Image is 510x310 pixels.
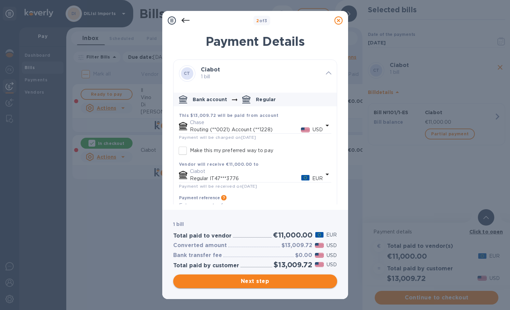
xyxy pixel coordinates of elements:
h3: $0.00 [295,252,312,259]
img: USD [315,243,324,248]
p: EUR [326,231,337,239]
b: Vendor will receive €11,000.00 to [179,162,259,167]
h3: Bank transfer fee [173,252,222,259]
h2: $13,009.72 [274,260,312,269]
p: USD [327,261,337,268]
img: USD [315,262,324,267]
img: USD [315,253,324,258]
h3: Converted amount [173,242,227,249]
p: Regular [256,96,276,103]
span: Payment will be received on [DATE] [179,184,257,189]
p: Make this my preferred way to pay [190,147,273,154]
button: Next step [173,274,337,288]
p: USD [313,126,323,133]
p: USD [327,252,337,259]
h1: Payment Details [173,34,337,49]
b: 1 bill [173,221,184,227]
div: CTCiabot 1 bill [174,60,337,87]
p: USD [327,242,337,249]
p: Routing (**0021) Account (**1228) [190,126,301,133]
b: This $13,009.72 will be paid from account [179,113,279,118]
span: Payment will be charged on [DATE] [179,135,256,140]
p: Regular IT47***3776 [190,175,302,182]
h2: €11,000.00 [273,231,313,239]
h3: $13,009.72 [281,242,312,249]
h3: Payment reference [179,196,220,200]
b: Ciabot [201,66,220,73]
img: USD [301,127,310,132]
p: Chase [190,119,323,126]
div: default-method [174,90,337,225]
span: 2 [256,18,259,23]
h3: Total paid to vendor [173,233,232,239]
p: Bank account [193,96,228,103]
b: of 3 [256,18,267,23]
p: Ciabot [190,168,323,175]
p: EUR [312,175,323,182]
p: 1 bill [201,73,320,80]
span: Next step [179,277,332,285]
h3: Total paid by customer [173,262,239,269]
b: CT [184,71,190,76]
